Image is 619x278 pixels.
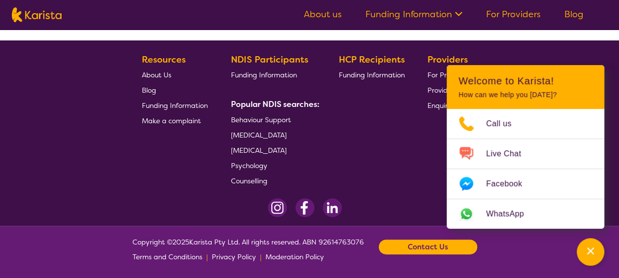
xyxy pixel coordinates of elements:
button: Channel Menu [577,238,604,266]
span: Facebook [486,176,534,191]
a: Psychology [231,158,316,173]
a: Funding Information [231,67,316,82]
a: About us [304,8,342,20]
span: Copyright © 2025 Karista Pty Ltd. All rights reserved. ABN 92614763076 [132,235,364,264]
p: How can we help you [DATE]? [458,91,592,99]
span: Funding Information [338,70,404,79]
a: Blog [564,8,584,20]
span: Moderation Policy [265,252,324,261]
span: Blog [142,86,156,95]
span: Privacy Policy [212,252,256,261]
ul: Choose channel [447,109,604,229]
span: Live Chat [486,146,533,161]
span: Funding Information [142,101,208,110]
b: NDIS Participants [231,54,308,66]
span: About Us [142,70,171,79]
a: About Us [142,67,208,82]
img: LinkedIn [323,198,342,217]
a: Funding Information [365,8,462,20]
a: For Providers [486,8,541,20]
p: | [260,249,261,264]
a: For Providers [427,67,473,82]
img: Karista logo [12,7,62,22]
span: Terms and Conditions [132,252,202,261]
b: Providers [427,54,468,66]
span: Funding Information [231,70,297,79]
span: Behaviour Support [231,115,291,124]
span: [MEDICAL_DATA] [231,146,287,155]
a: Web link opens in a new tab. [447,199,604,229]
a: Moderation Policy [265,249,324,264]
b: Resources [142,54,186,66]
img: Instagram [268,198,287,217]
span: Provider Login [427,86,473,95]
span: Enquire [427,101,452,110]
a: Blog [142,82,208,98]
span: For Providers [427,70,469,79]
a: Enquire [427,98,473,113]
a: Provider Login [427,82,473,98]
a: Funding Information [142,98,208,113]
a: [MEDICAL_DATA] [231,127,316,142]
a: [MEDICAL_DATA] [231,142,316,158]
a: Privacy Policy [212,249,256,264]
p: | [206,249,208,264]
span: Psychology [231,161,267,170]
a: Make a complaint [142,113,208,128]
b: Contact Us [408,240,448,254]
b: Popular NDIS searches: [231,99,320,109]
span: [MEDICAL_DATA] [231,131,287,139]
a: Terms and Conditions [132,249,202,264]
a: Funding Information [338,67,404,82]
span: WhatsApp [486,207,536,221]
span: Counselling [231,176,267,185]
b: HCP Recipients [338,54,404,66]
div: Channel Menu [447,65,604,229]
h2: Welcome to Karista! [458,75,592,87]
span: Call us [486,116,523,131]
span: Make a complaint [142,116,201,125]
a: Behaviour Support [231,112,316,127]
a: Counselling [231,173,316,188]
img: Facebook [295,198,315,217]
